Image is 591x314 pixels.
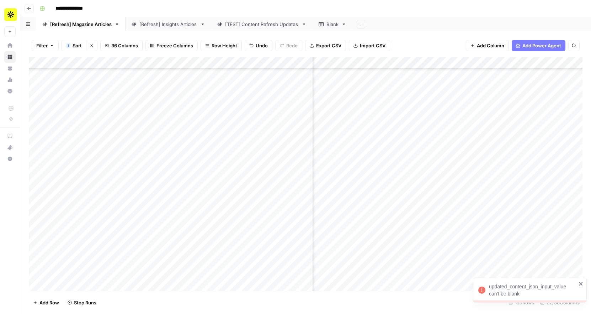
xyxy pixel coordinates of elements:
[4,142,16,153] button: What's new?
[537,297,582,308] div: 22/36 Columns
[349,40,390,51] button: Import CSV
[4,130,16,142] a: AirOps Academy
[5,142,15,153] div: What's new?
[579,281,584,287] button: close
[489,283,576,297] div: updated_content_json_input_value can't be blank
[522,42,561,49] span: Add Power Agent
[245,40,272,51] button: Undo
[256,42,268,49] span: Undo
[29,297,63,308] button: Add Row
[139,21,197,28] div: [Refresh] Insights Articles
[100,40,143,51] button: 36 Columns
[66,43,70,48] div: 1
[39,299,59,306] span: Add Row
[477,42,504,49] span: Add Column
[326,21,339,28] div: Blank
[512,40,565,51] button: Add Power Agent
[286,42,298,49] span: Redo
[126,17,211,31] a: [Refresh] Insights Articles
[74,299,96,306] span: Stop Runs
[313,17,352,31] a: Blank
[201,40,242,51] button: Row Height
[145,40,198,51] button: Freeze Columns
[506,297,537,308] div: 155 Rows
[225,21,299,28] div: [TEST] Content Refresh Updates
[4,6,16,23] button: Workspace: Apollo
[32,40,59,51] button: Filter
[36,17,126,31] a: [Refresh] Magazine Articles
[50,21,112,28] div: [Refresh] Magazine Articles
[305,40,346,51] button: Export CSV
[4,85,16,97] a: Settings
[4,51,16,63] a: Browse
[63,297,101,308] button: Stop Runs
[212,42,237,49] span: Row Height
[73,42,82,49] span: Sort
[36,42,48,49] span: Filter
[4,40,16,51] a: Home
[4,153,16,164] button: Help + Support
[156,42,193,49] span: Freeze Columns
[4,8,17,21] img: Apollo Logo
[316,42,341,49] span: Export CSV
[4,74,16,85] a: Usage
[62,40,86,51] button: 1Sort
[67,43,69,48] span: 1
[466,40,509,51] button: Add Column
[211,17,313,31] a: [TEST] Content Refresh Updates
[275,40,302,51] button: Redo
[111,42,138,49] span: 36 Columns
[4,63,16,74] a: Your Data
[360,42,385,49] span: Import CSV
